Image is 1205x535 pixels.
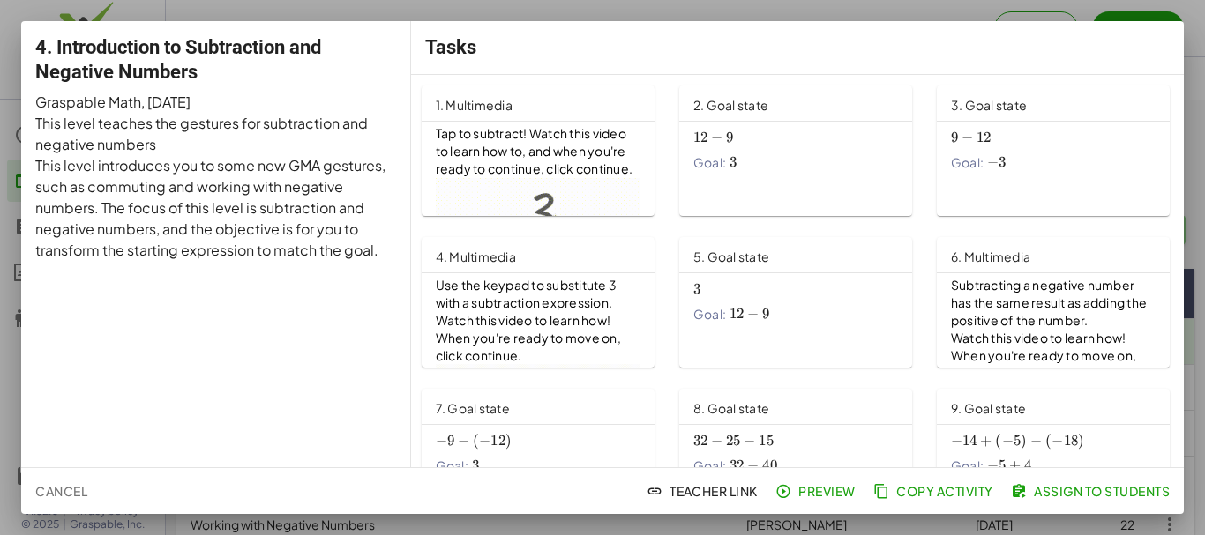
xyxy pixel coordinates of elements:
[35,36,321,83] span: 4. Introduction to Subtraction and Negative Numbers
[995,432,1001,450] span: (
[1052,432,1063,450] span: −
[759,432,774,450] span: 15
[1021,432,1027,450] span: )
[28,475,94,507] button: Cancel
[747,457,759,474] span: −
[679,389,916,519] a: 8. Goal stateGoal:
[436,400,510,416] span: 7. Goal state
[679,237,916,368] a: 5. Goal stateGoal:
[693,400,769,416] span: 8. Goal state
[747,305,759,323] span: −
[711,432,722,450] span: −
[1064,432,1079,450] span: 18
[730,153,737,171] span: 3
[937,237,1173,368] a: 6. MultimediaSubtracting a negative number has the same result as adding the positive of the numb...
[951,330,1139,381] span: Watch this video to learn how! When you're ready to move on, click continue.
[679,85,916,216] a: 2. Goal stateGoal:
[762,457,777,474] span: 40
[436,97,513,113] span: 1. Multimedia
[1024,457,1031,474] span: 4
[951,457,984,474] span: Goal:
[1007,475,1177,507] button: Assign to Students
[411,21,1184,74] div: Tasks
[35,93,141,111] span: Graspable Math
[951,153,984,171] span: Goal:
[779,483,856,499] span: Preview
[726,432,741,450] span: 25
[490,432,505,450] span: 12
[870,475,1000,507] button: Copy Activity
[472,457,479,474] span: 3
[937,85,1173,216] a: 3. Goal stateGoal:
[35,155,397,261] p: This level introduces you to some new GMA gestures, such as commuting and working with negative n...
[1078,432,1084,450] span: )
[977,129,992,146] span: 12
[422,389,658,519] a: 7. Goal stateGoal:
[744,432,755,450] span: −
[473,432,479,450] span: (
[1009,457,1021,474] span: +
[643,475,765,507] button: Teacher Link
[479,432,490,450] span: −
[35,483,87,499] span: Cancel
[693,457,726,474] span: Goal:
[422,237,658,368] a: 4. MultimediaUse the keypad to substitute 3 with a subtraction expression.Watch this video to lea...
[436,277,619,310] span: Use the keypad to substitute 3 with a subtraction expression.
[693,432,708,450] span: 32
[951,432,962,450] span: −
[711,129,722,146] span: −
[650,483,758,499] span: Teacher Link
[447,432,454,450] span: 9
[436,125,633,176] span: Tap to subtract! Watch this video to learn how to, and when you're ready to continue, click conti...
[762,305,769,323] span: 9
[693,305,726,323] span: Goal:
[1014,483,1170,499] span: Assign to Students
[951,129,958,146] span: 9
[951,249,1030,264] span: 6. Multimedia
[1045,432,1052,450] span: (
[693,280,700,298] span: 3
[458,432,469,450] span: −
[1002,432,1014,450] span: −
[980,432,992,450] span: +
[505,432,512,450] span: )
[693,129,708,146] span: 12
[436,178,640,264] img: 1da80932397c8af4a290fc6906a7847392bcebc434087d388c578927a75e7ca3.gif
[436,432,447,450] span: −
[436,457,468,474] span: Goal:
[436,364,640,517] img: 6fc8d5ddc7ca23d40bebed01a3731e138df12ee1cea359a2cba84688f5c07903.gif
[35,113,397,155] p: This level teaches the gestures for subtraction and negative numbers
[1030,432,1042,450] span: −
[726,129,733,146] span: 9
[951,97,1027,113] span: 3. Goal state
[877,483,993,499] span: Copy Activity
[422,85,658,216] a: 1. MultimediaTap to subtract! Watch this video to learn how to, and when you're ready to continue...
[987,457,999,474] span: −
[962,129,973,146] span: −
[951,400,1026,416] span: 9. Goal state
[951,277,1149,328] span: Subtracting a negative number has the same result as adding the positive of the number.
[436,312,624,363] span: Watch this video to learn how! When you're ready to move on, click continue.
[937,389,1173,519] a: 9. Goal stateGoal:
[999,457,1006,474] span: 5
[730,305,745,323] span: 12
[693,153,726,171] span: Goal:
[772,475,863,507] button: Preview
[987,153,999,171] span: −
[962,432,977,450] span: 14
[693,97,768,113] span: 2. Goal state
[1014,432,1021,450] span: 5
[693,249,769,264] span: 5. Goal state
[999,153,1006,171] span: 3
[141,93,191,111] span: , [DATE]
[436,249,516,264] span: 4. Multimedia
[730,457,745,474] span: 32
